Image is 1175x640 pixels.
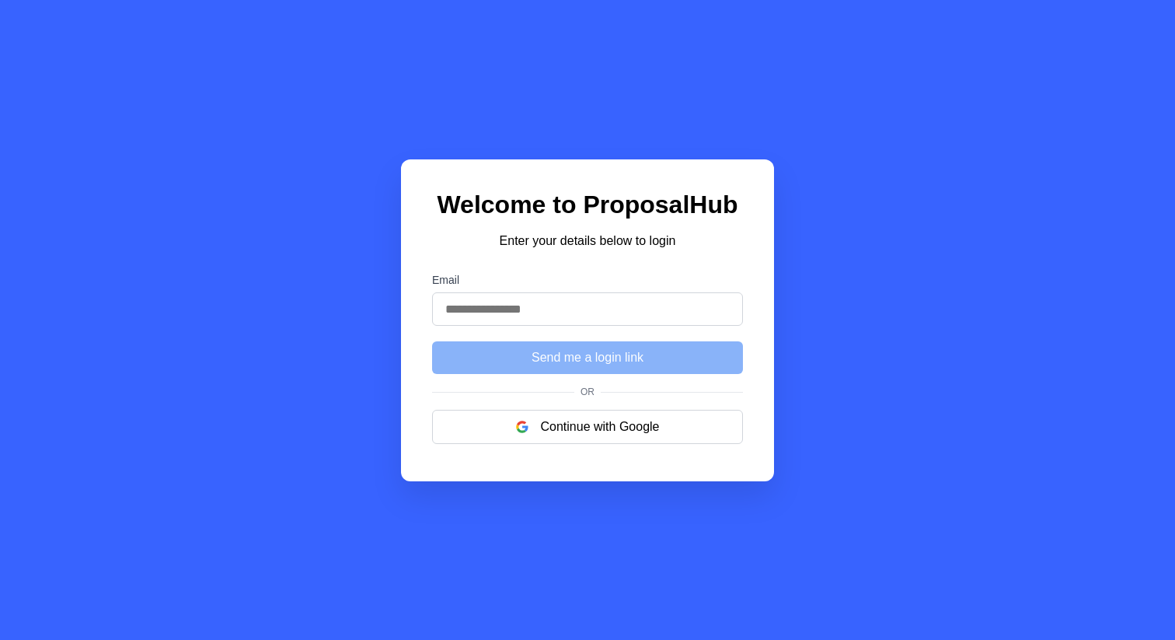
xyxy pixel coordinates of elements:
[432,274,743,286] label: Email
[516,421,528,433] img: google logo
[432,191,743,219] h1: Welcome to ProposalHub
[432,341,743,374] button: Send me a login link
[432,232,743,250] p: Enter your details below to login
[432,410,743,444] button: Continue with Google
[574,386,601,397] span: Or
